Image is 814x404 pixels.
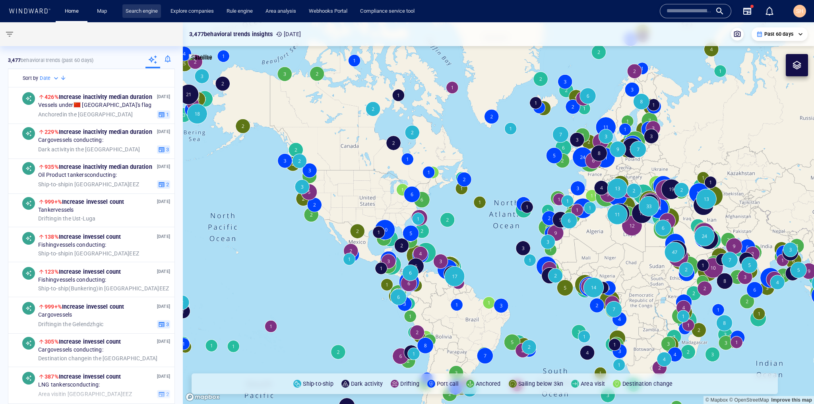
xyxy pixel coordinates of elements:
[183,22,814,404] canvas: Map
[45,338,121,345] span: Increase in vessel count
[792,3,808,19] button: SH
[45,129,152,135] span: Increase in activity median duration
[45,234,59,240] span: 138%
[622,379,673,389] p: Destination change
[165,111,169,118] span: 1
[38,215,57,221] span: Drifting
[437,379,458,389] p: Port call
[476,379,501,389] p: Anchored
[262,4,299,18] a: Area analysis
[38,102,151,109] span: Vessels under [GEOGRAPHIC_DATA] 's flag
[38,137,103,144] span: Cargo vessels conducting:
[764,31,793,38] p: Past 60 days
[38,146,140,153] span: in the [GEOGRAPHIC_DATA]
[45,164,59,170] span: 935%
[276,29,301,39] p: [DATE]
[765,6,774,16] div: Notification center
[45,338,59,345] span: 305%
[157,233,170,240] p: [DATE]
[45,234,121,240] span: Increase in vessel count
[796,8,803,14] span: SH
[45,164,152,170] span: Increase in activity median duration
[38,181,68,187] span: Ship-to-ship
[45,199,62,205] span: 999+%
[45,269,59,275] span: 123%
[45,94,59,100] span: 426%
[38,250,139,257] span: in [GEOGRAPHIC_DATA] EEZ
[38,346,103,354] span: Cargo vessels conducting:
[189,54,212,62] img: satellite
[157,163,170,170] p: [DATE]
[157,145,170,154] button: 3
[38,146,70,152] span: Dark activity
[38,181,139,188] span: in [GEOGRAPHIC_DATA] EEZ
[45,303,62,310] span: 999+%
[45,373,121,380] span: Increase in vessel count
[59,4,84,18] button: Home
[157,180,170,189] button: 2
[45,129,59,135] span: 229%
[729,397,769,403] a: OpenStreetMap
[223,4,256,18] a: Rule engine
[45,199,124,205] span: Increase in vessel count
[38,172,117,179] span: Oil Product tankers conducting:
[38,215,96,222] span: in the Ust-Luga
[38,276,106,284] span: Fishing vessels conducting:
[157,268,170,275] p: [DATE]
[351,379,383,389] p: Dark activity
[189,29,273,39] p: 3,477 behavioral trends insights
[157,93,170,101] p: [DATE]
[157,373,170,380] p: [DATE]
[40,74,50,82] h6: Date
[157,110,170,119] button: 1
[400,379,419,389] p: Drifting
[165,321,169,328] span: 3
[8,57,93,64] p: behavioral trends (Past 60 days)
[8,57,21,63] strong: 3,477
[38,111,133,118] span: in the [GEOGRAPHIC_DATA]
[165,146,169,153] span: 3
[157,198,170,205] p: [DATE]
[306,4,351,18] a: Webhooks Portal
[38,242,106,249] span: Fishing vessels conducting:
[191,52,212,62] p: Satellite
[40,74,60,82] div: Date
[518,379,563,389] p: Sailing below 3kn
[62,4,82,18] a: Home
[167,4,217,18] a: Explore companies
[185,392,220,402] a: Mapbox logo
[303,379,333,389] p: Ship-to-ship
[38,321,103,328] span: in the Gelendzhgic
[357,4,418,18] a: Compliance service tool
[38,285,169,292] span: in [GEOGRAPHIC_DATA] EEZ
[581,379,605,389] p: Area visit
[23,74,38,82] h6: Sort by
[38,321,57,327] span: Drifting
[157,338,170,345] p: [DATE]
[91,4,116,18] button: Map
[157,303,170,310] p: [DATE]
[705,397,728,403] a: Mapbox
[157,128,170,135] p: [DATE]
[38,355,157,362] span: in the [GEOGRAPHIC_DATA]
[38,250,68,256] span: Ship-to-ship
[771,397,812,403] a: Map feedback
[38,355,87,361] span: Destination change
[94,4,113,18] a: Map
[45,94,152,100] span: Increase in activity median duration
[45,303,124,310] span: Increase in vessel count
[165,181,169,188] span: 2
[157,320,170,329] button: 3
[38,207,74,214] span: Tanker vessels
[122,4,161,18] a: Search engine
[38,111,63,117] span: Anchored
[38,311,72,319] span: Cargo vessels
[45,373,59,380] span: 387%
[45,269,121,275] span: Increase in vessel count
